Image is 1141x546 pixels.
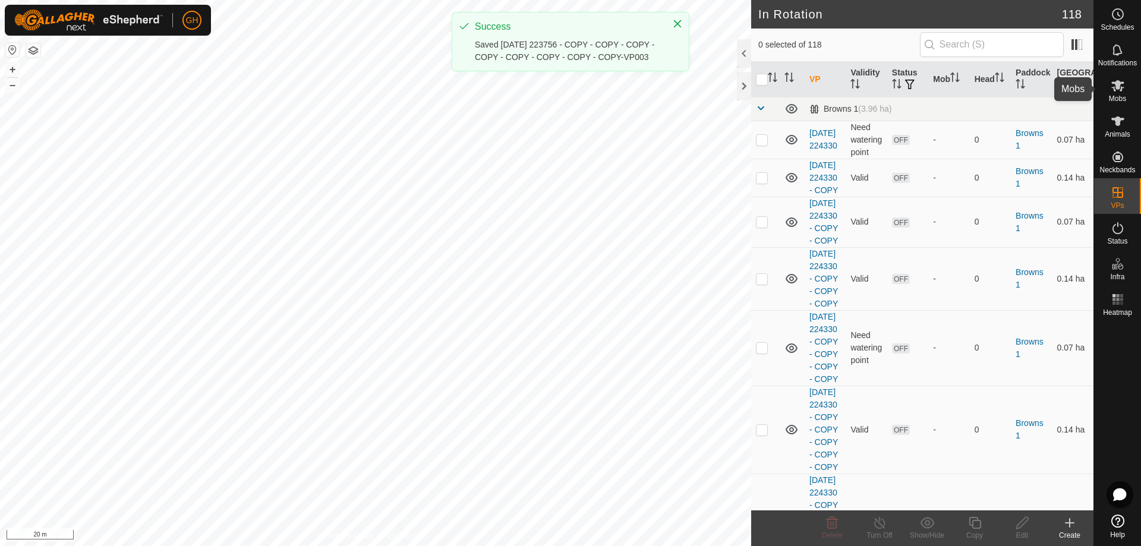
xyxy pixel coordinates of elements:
[809,128,837,150] a: [DATE] 224330
[892,81,902,90] p-sorticon: Activate to sort
[933,342,965,354] div: -
[387,531,423,541] a: Contact Us
[809,387,838,472] a: [DATE] 224330 - COPY - COPY - COPY - COPY - COPY
[5,78,20,92] button: –
[892,135,910,145] span: OFF
[1016,81,1025,90] p-sorticon: Activate to sort
[970,121,1011,159] td: 0
[970,386,1011,474] td: 0
[933,273,965,285] div: -
[1052,386,1093,474] td: 0.14 ha
[1107,238,1127,245] span: Status
[809,198,838,245] a: [DATE] 224330 - COPY - COPY
[1016,337,1044,359] a: Browns 1
[1052,62,1093,97] th: [GEOGRAPHIC_DATA] Area
[1052,121,1093,159] td: 0.07 ha
[970,159,1011,197] td: 0
[920,32,1064,57] input: Search (S)
[1016,418,1044,440] a: Browns 1
[475,20,660,34] div: Success
[846,159,887,197] td: Valid
[970,247,1011,310] td: 0
[846,310,887,386] td: Need watering point
[669,15,686,32] button: Close
[846,121,887,159] td: Need watering point
[1052,247,1093,310] td: 0.14 ha
[1111,202,1124,209] span: VPs
[846,197,887,247] td: Valid
[1105,131,1130,138] span: Animals
[933,172,965,184] div: -
[1101,24,1134,31] span: Schedules
[933,424,965,436] div: -
[1052,197,1093,247] td: 0.07 ha
[5,43,20,57] button: Reset Map
[1110,531,1125,538] span: Help
[1062,5,1082,23] span: 118
[950,74,960,84] p-sorticon: Activate to sort
[850,81,860,90] p-sorticon: Activate to sort
[846,62,887,97] th: Validity
[822,531,843,539] span: Delete
[809,104,891,114] div: Browns 1
[768,74,777,84] p-sorticon: Activate to sort
[809,160,838,195] a: [DATE] 224330 - COPY
[1076,81,1085,90] p-sorticon: Activate to sort
[858,104,891,113] span: (3.96 ha)
[892,274,910,284] span: OFF
[805,62,846,97] th: VP
[475,39,660,64] div: Saved [DATE] 223756 - COPY - COPY - COPY - COPY - COPY - COPY - COPY - COPY-VP003
[1046,530,1093,541] div: Create
[887,62,928,97] th: Status
[1011,62,1052,97] th: Paddock
[928,62,969,97] th: Mob
[892,343,910,354] span: OFF
[186,14,198,27] span: GH
[995,74,1004,84] p-sorticon: Activate to sort
[892,425,910,435] span: OFF
[1052,159,1093,197] td: 0.14 ha
[970,62,1011,97] th: Head
[758,39,920,51] span: 0 selected of 118
[1052,310,1093,386] td: 0.07 ha
[998,530,1046,541] div: Edit
[1094,510,1141,543] a: Help
[758,7,1062,21] h2: In Rotation
[1103,309,1132,316] span: Heatmap
[933,134,965,146] div: -
[1099,166,1135,173] span: Neckbands
[26,43,40,58] button: Map Layers
[1016,211,1044,233] a: Browns 1
[14,10,163,31] img: Gallagher Logo
[933,216,965,228] div: -
[846,247,887,310] td: Valid
[846,386,887,474] td: Valid
[970,310,1011,386] td: 0
[809,249,838,308] a: [DATE] 224330 - COPY - COPY - COPY
[1110,273,1124,280] span: Infra
[892,173,910,183] span: OFF
[1098,59,1137,67] span: Notifications
[951,530,998,541] div: Copy
[1016,128,1044,150] a: Browns 1
[784,74,794,84] p-sorticon: Activate to sort
[809,312,838,384] a: [DATE] 224330 - COPY - COPY - COPY - COPY
[1016,267,1044,289] a: Browns 1
[329,531,373,541] a: Privacy Policy
[856,530,903,541] div: Turn Off
[903,530,951,541] div: Show/Hide
[1016,166,1044,188] a: Browns 1
[970,197,1011,247] td: 0
[5,62,20,77] button: +
[1109,95,1126,102] span: Mobs
[892,217,910,228] span: OFF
